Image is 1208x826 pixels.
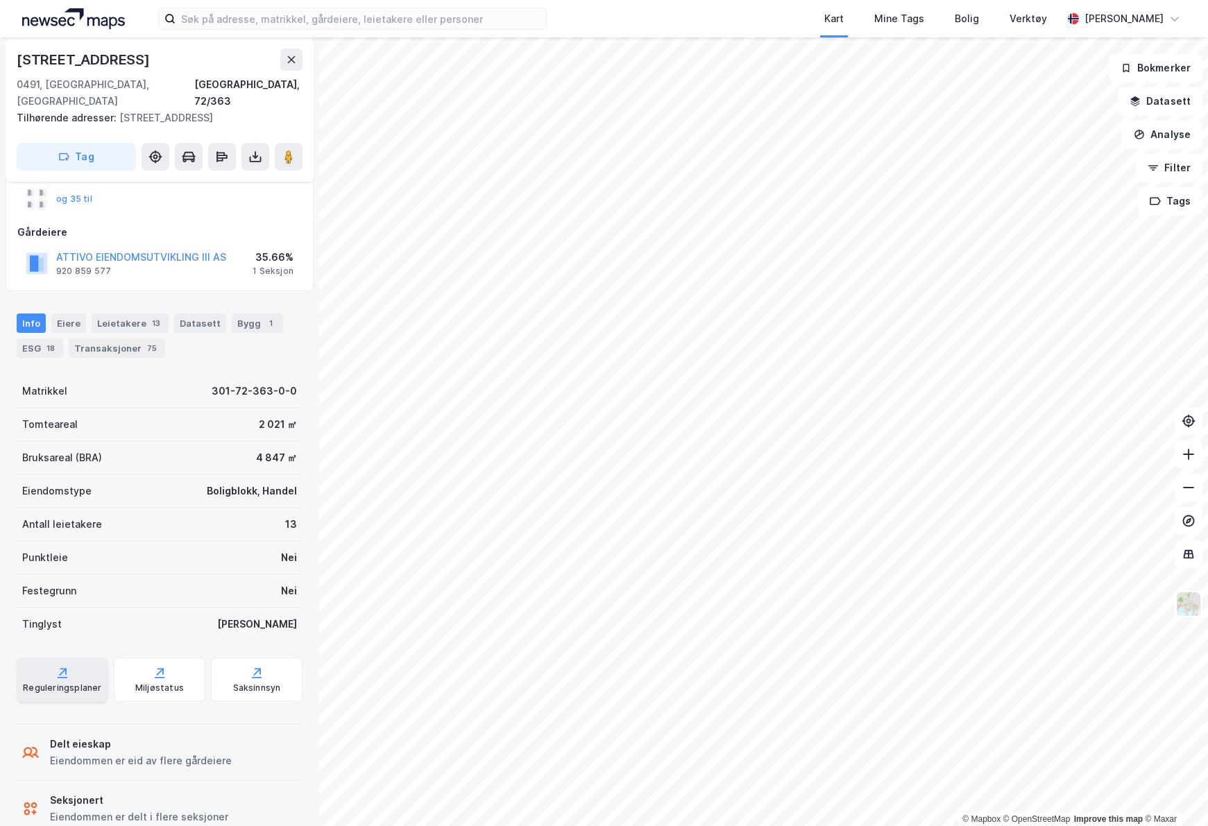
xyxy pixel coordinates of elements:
a: OpenStreetMap [1003,814,1071,824]
div: Tinglyst [22,616,62,633]
div: Kontrollprogram for chat [1139,759,1208,826]
div: Festegrunn [22,583,76,599]
button: Filter [1136,154,1202,182]
div: Punktleie [22,549,68,566]
div: Antall leietakere [22,516,102,533]
div: 4 847 ㎡ [256,449,297,466]
span: Tilhørende adresser: [17,112,119,123]
div: Leietakere [92,313,169,333]
div: Verktøy [1010,10,1047,27]
img: Z [1175,591,1202,617]
div: Bygg [232,313,283,333]
div: 13 [285,516,297,533]
div: 1 Seksjon [253,266,294,277]
button: Tag [17,143,136,171]
iframe: Chat Widget [1139,759,1208,826]
button: Analyse [1122,121,1202,148]
div: Seksjonert [50,792,228,809]
button: Datasett [1118,87,1202,115]
div: Mine Tags [874,10,924,27]
div: Matrikkel [22,383,67,399]
div: 1 [264,316,278,330]
div: Eiere [51,313,86,333]
div: Miljøstatus [135,682,184,694]
div: Datasett [174,313,226,333]
div: Info [17,313,46,333]
div: Eiendommen er delt i flere seksjoner [50,809,228,825]
div: Bolig [955,10,979,27]
div: [STREET_ADDRESS] [17,110,291,126]
a: Mapbox [962,814,1001,824]
div: [PERSON_NAME] [217,616,297,633]
img: logo.a4113a55bc3d86da70a041830d287a7e.svg [22,8,125,29]
div: Nei [281,549,297,566]
div: [GEOGRAPHIC_DATA], 72/363 [194,76,303,110]
div: Transaksjoner [69,338,165,358]
div: Delt eieskap [50,736,232,752]
div: 13 [149,316,163,330]
div: ESG [17,338,63,358]
div: 35.66% [253,249,294,266]
div: 18 [44,341,58,355]
div: Boligblokk, Handel [207,483,297,499]
div: 2 021 ㎡ [259,416,297,433]
div: Gårdeiere [17,224,302,241]
div: Tomteareal [22,416,78,433]
div: Eiendomstype [22,483,92,499]
a: Improve this map [1074,814,1143,824]
div: 920 859 577 [56,266,111,277]
input: Søk på adresse, matrikkel, gårdeiere, leietakere eller personer [176,8,546,29]
div: 75 [144,341,160,355]
div: Saksinnsyn [233,682,281,694]
div: 0491, [GEOGRAPHIC_DATA], [GEOGRAPHIC_DATA] [17,76,194,110]
div: [STREET_ADDRESS] [17,49,153,71]
div: [PERSON_NAME] [1084,10,1164,27]
div: Eiendommen er eid av flere gårdeiere [50,752,232,769]
div: Bruksareal (BRA) [22,449,102,466]
button: Tags [1138,187,1202,215]
div: Kart [824,10,844,27]
button: Bokmerker [1109,54,1202,82]
div: 301-72-363-0-0 [212,383,297,399]
div: Reguleringsplaner [23,682,101,694]
div: Nei [281,583,297,599]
